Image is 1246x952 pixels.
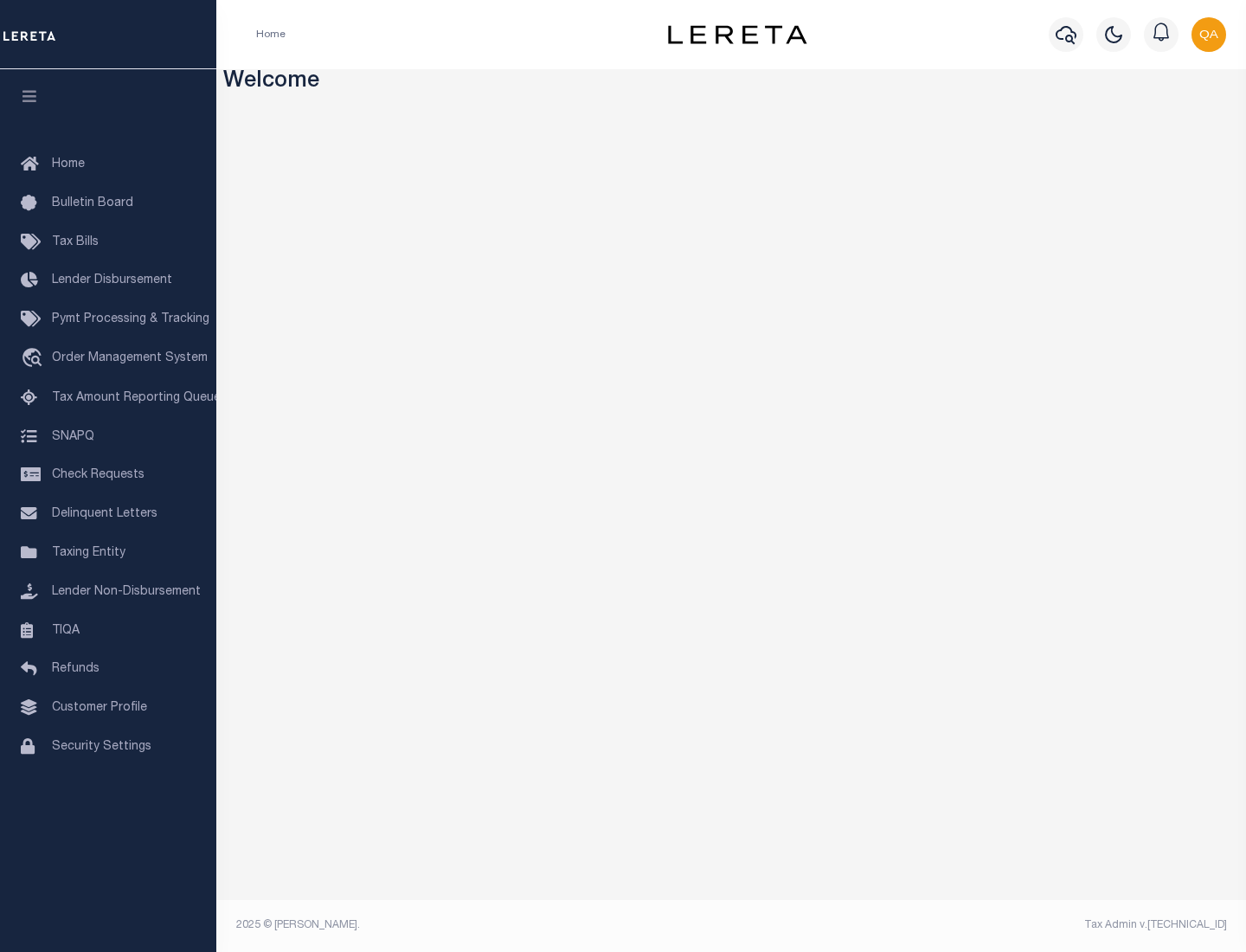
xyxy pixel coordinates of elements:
span: Order Management System [52,352,208,364]
span: TIQA [52,624,80,636]
span: Lender Non-Disbursement [52,586,201,598]
span: Refunds [52,663,100,675]
span: Tax Bills [52,236,99,248]
span: Security Settings [52,741,151,753]
span: Customer Profile [52,702,147,714]
span: Delinquent Letters [52,508,157,520]
div: 2025 © [PERSON_NAME]. [223,917,732,933]
span: Check Requests [52,469,145,481]
img: svg+xml;base64,PHN2ZyB4bWxucz0iaHR0cDovL3d3dy53My5vcmcvMjAwMC9zdmciIHBvaW50ZXItZXZlbnRzPSJub25lIi... [1191,17,1226,52]
i: travel_explore [21,348,48,370]
span: Lender Disbursement [52,274,172,286]
img: logo-dark.svg [668,25,806,44]
span: Tax Amount Reporting Queue [52,392,221,404]
li: Home [256,27,286,42]
span: Home [52,158,85,170]
span: Pymt Processing & Tracking [52,313,209,325]
span: Bulletin Board [52,197,133,209]
span: SNAPQ [52,430,94,442]
span: Taxing Entity [52,547,125,559]
div: Tax Admin v.[TECHNICAL_ID] [744,917,1227,933]
h3: Welcome [223,69,1240,96]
